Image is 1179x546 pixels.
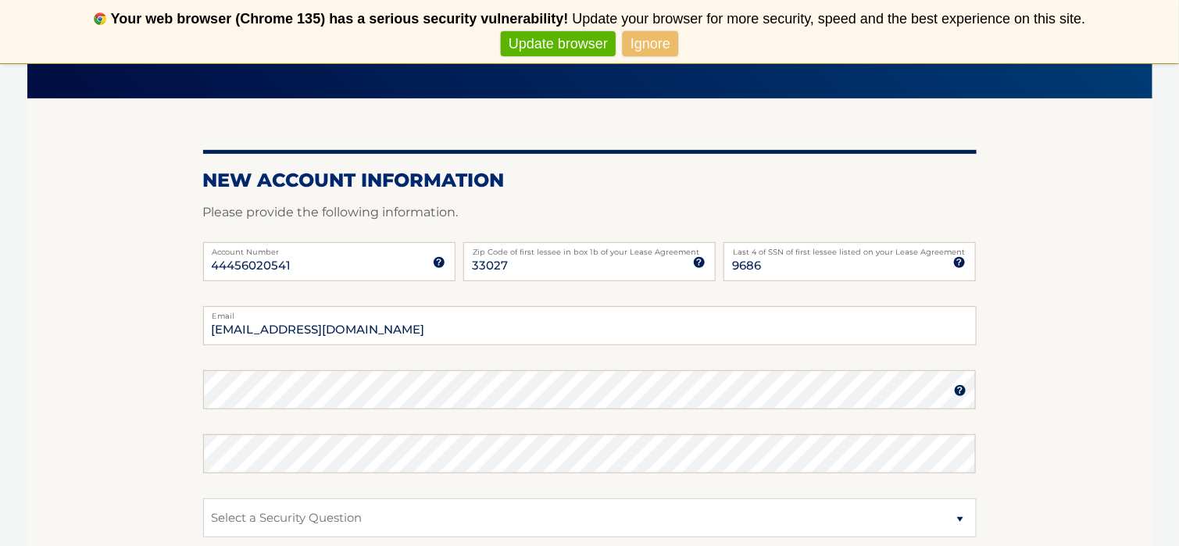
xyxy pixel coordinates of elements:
input: SSN or EIN (last 4 digits only) [723,242,976,281]
img: tooltip.svg [953,256,966,269]
img: tooltip.svg [433,256,445,269]
label: Account Number [203,242,456,255]
p: Please provide the following information. [203,202,977,223]
label: Zip Code of first lessee in box 1b of your Lease Agreement [463,242,716,255]
b: Your web browser (Chrome 135) has a serious security vulnerability! [111,11,569,27]
label: Email [203,306,977,319]
input: Email [203,306,977,345]
input: Zip Code [463,242,716,281]
h2: New Account Information [203,169,977,192]
span: Update your browser for more security, speed and the best experience on this site. [572,11,1085,27]
label: Last 4 of SSN of first lessee listed on your Lease Agreement [723,242,976,255]
img: tooltip.svg [954,384,966,397]
input: Account Number [203,242,456,281]
a: Ignore [623,31,678,57]
a: Update browser [501,31,616,57]
img: tooltip.svg [693,256,706,269]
